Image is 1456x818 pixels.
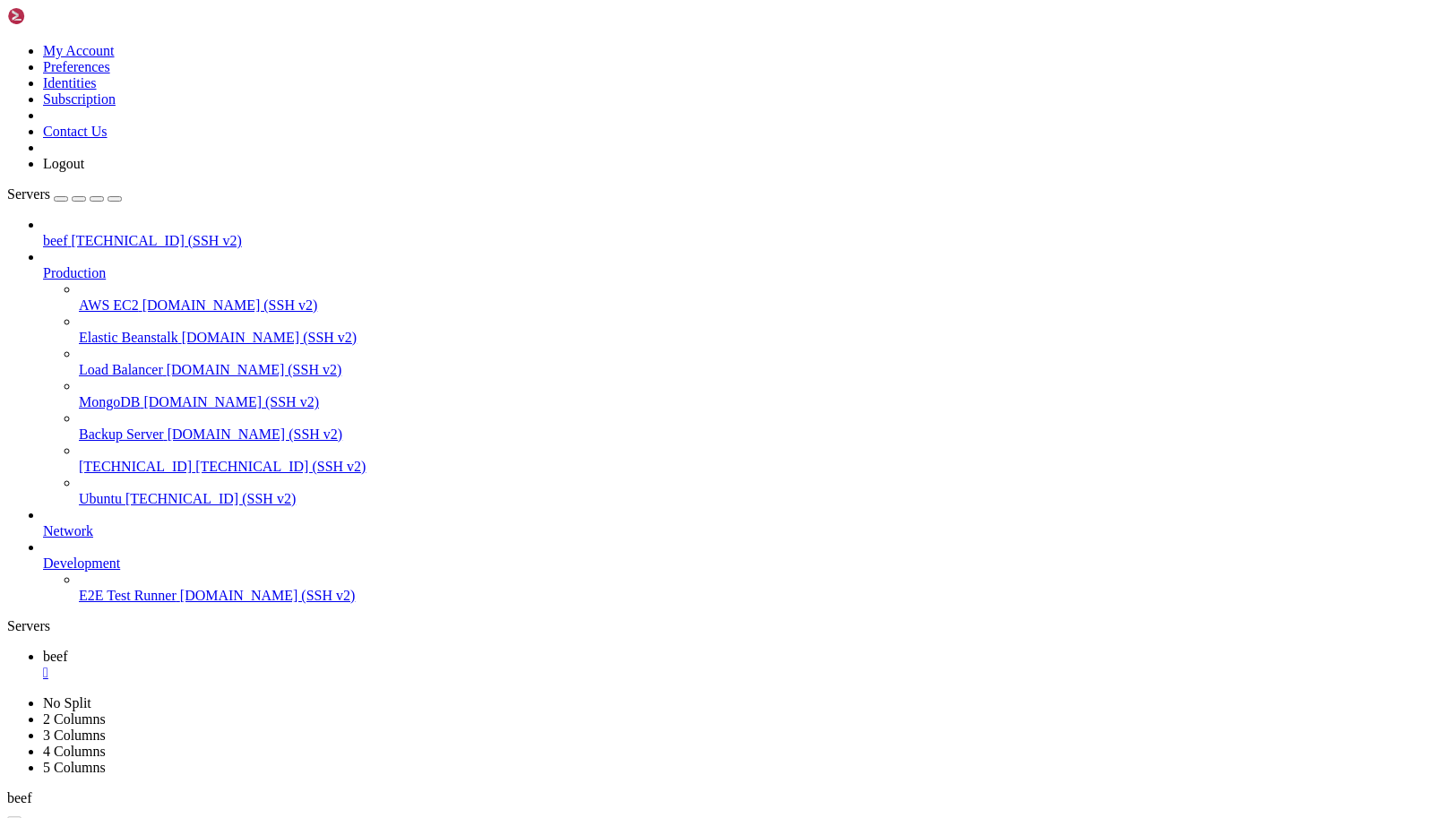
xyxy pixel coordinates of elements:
[79,378,1449,410] li: MongoDB [DOMAIN_NAME] (SSH v2)
[79,459,1449,475] a: [TECHNICAL_ID] [TECHNICAL_ID] (SSH v2)
[142,297,318,313] span: [DOMAIN_NAME] (SSH v2)
[43,728,106,743] a: 3 Columns
[79,297,139,313] span: AWS EC2
[79,346,1449,378] li: Load Balancer [DOMAIN_NAME] (SSH v2)
[79,297,1449,314] a: AWS EC2 [DOMAIN_NAME] (SSH v2)
[79,426,1449,443] a: Backup Server [DOMAIN_NAME] (SSH v2)
[79,443,1449,475] li: [TECHNICAL_ID] [TECHNICAL_ID] (SSH v2)
[43,523,1449,539] a: Network
[43,539,1449,604] li: Development
[7,186,50,202] span: Servers
[43,59,110,74] a: Preferences
[195,459,366,474] span: [TECHNICAL_ID] (SSH v2)
[43,43,115,58] a: My Account
[167,362,342,377] span: [DOMAIN_NAME] (SSH v2)
[79,426,164,442] span: Backup Server
[79,362,1449,378] a: Load Balancer [DOMAIN_NAME] (SSH v2)
[7,618,1449,634] div: Servers
[79,314,1449,346] li: Elastic Beanstalk [DOMAIN_NAME] (SSH v2)
[79,588,177,603] span: E2E Test Runner
[43,75,97,90] a: Identities
[43,265,1449,281] a: Production
[143,394,319,409] span: [DOMAIN_NAME] (SSH v2)
[43,523,93,538] span: Network
[180,588,356,603] span: [DOMAIN_NAME] (SSH v2)
[43,91,116,107] a: Subscription
[43,555,120,571] span: Development
[43,744,106,759] a: 4 Columns
[79,572,1449,604] li: E2E Test Runner [DOMAIN_NAME] (SSH v2)
[43,265,106,280] span: Production
[79,330,178,345] span: Elastic Beanstalk
[79,459,192,474] span: [TECHNICAL_ID]
[79,410,1449,443] li: Backup Server [DOMAIN_NAME] (SSH v2)
[43,649,1449,681] a: beef
[43,233,68,248] span: beef
[79,491,122,506] span: Ubuntu
[7,790,32,805] span: beef
[79,394,1449,410] a: MongoDB [DOMAIN_NAME] (SSH v2)
[43,649,68,664] span: beef
[7,186,122,202] a: Servers
[168,426,343,442] span: [DOMAIN_NAME] (SSH v2)
[125,491,296,506] span: [TECHNICAL_ID] (SSH v2)
[182,330,358,345] span: [DOMAIN_NAME] (SSH v2)
[43,711,106,727] a: 2 Columns
[43,507,1449,539] li: Network
[79,475,1449,507] li: Ubuntu [TECHNICAL_ID] (SSH v2)
[79,362,163,377] span: Load Balancer
[43,760,106,775] a: 5 Columns
[79,281,1449,314] li: AWS EC2 [DOMAIN_NAME] (SSH v2)
[79,588,1449,604] a: E2E Test Runner [DOMAIN_NAME] (SSH v2)
[43,555,1449,572] a: Development
[72,233,242,248] span: [TECHNICAL_ID] (SSH v2)
[79,491,1449,507] a: Ubuntu [TECHNICAL_ID] (SSH v2)
[43,156,84,171] a: Logout
[79,394,140,409] span: MongoDB
[43,217,1449,249] li: beef [TECHNICAL_ID] (SSH v2)
[43,695,91,710] a: No Split
[43,665,1449,681] a: 
[43,233,1449,249] a: beef [TECHNICAL_ID] (SSH v2)
[7,7,110,25] img: Shellngn
[43,249,1449,507] li: Production
[79,330,1449,346] a: Elastic Beanstalk [DOMAIN_NAME] (SSH v2)
[43,124,108,139] a: Contact Us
